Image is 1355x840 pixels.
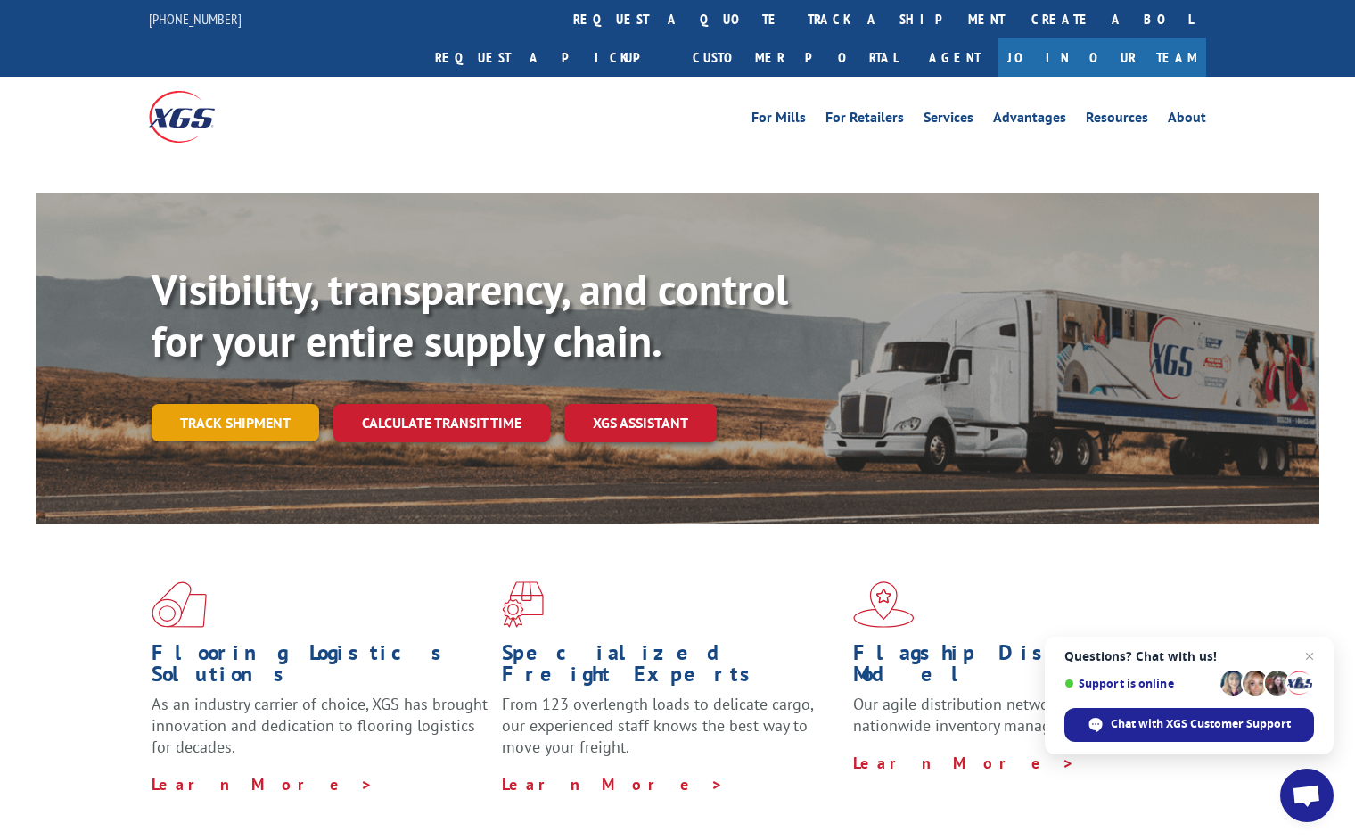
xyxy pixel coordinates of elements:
[998,38,1206,77] a: Join Our Team
[1280,769,1334,822] div: Open chat
[502,581,544,628] img: xgs-icon-focused-on-flooring-red
[564,404,717,442] a: XGS ASSISTANT
[502,774,724,795] a: Learn More >
[152,581,207,628] img: xgs-icon-total-supply-chain-intelligence-red
[924,111,973,130] a: Services
[853,694,1181,736] span: Our agile distribution network gives you nationwide inventory management on demand.
[152,261,788,368] b: Visibility, transparency, and control for your entire supply chain.
[502,694,839,773] p: From 123 overlength loads to delicate cargo, our experienced staff knows the best way to move you...
[679,38,911,77] a: Customer Portal
[1064,677,1214,690] span: Support is online
[911,38,998,77] a: Agent
[149,10,242,28] a: [PHONE_NUMBER]
[1064,708,1314,742] div: Chat with XGS Customer Support
[152,404,319,441] a: Track shipment
[152,642,489,694] h1: Flooring Logistics Solutions
[853,753,1075,773] a: Learn More >
[751,111,806,130] a: For Mills
[993,111,1066,130] a: Advantages
[1299,646,1320,667] span: Close chat
[1064,649,1314,663] span: Questions? Chat with us!
[152,774,374,795] a: Learn More >
[152,694,488,757] span: As an industry carrier of choice, XGS has brought innovation and dedication to flooring logistics...
[422,38,679,77] a: Request a pickup
[853,581,915,628] img: xgs-icon-flagship-distribution-model-red
[853,642,1190,694] h1: Flagship Distribution Model
[1086,111,1148,130] a: Resources
[1111,716,1291,732] span: Chat with XGS Customer Support
[502,642,839,694] h1: Specialized Freight Experts
[825,111,904,130] a: For Retailers
[1168,111,1206,130] a: About
[333,404,550,442] a: Calculate transit time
